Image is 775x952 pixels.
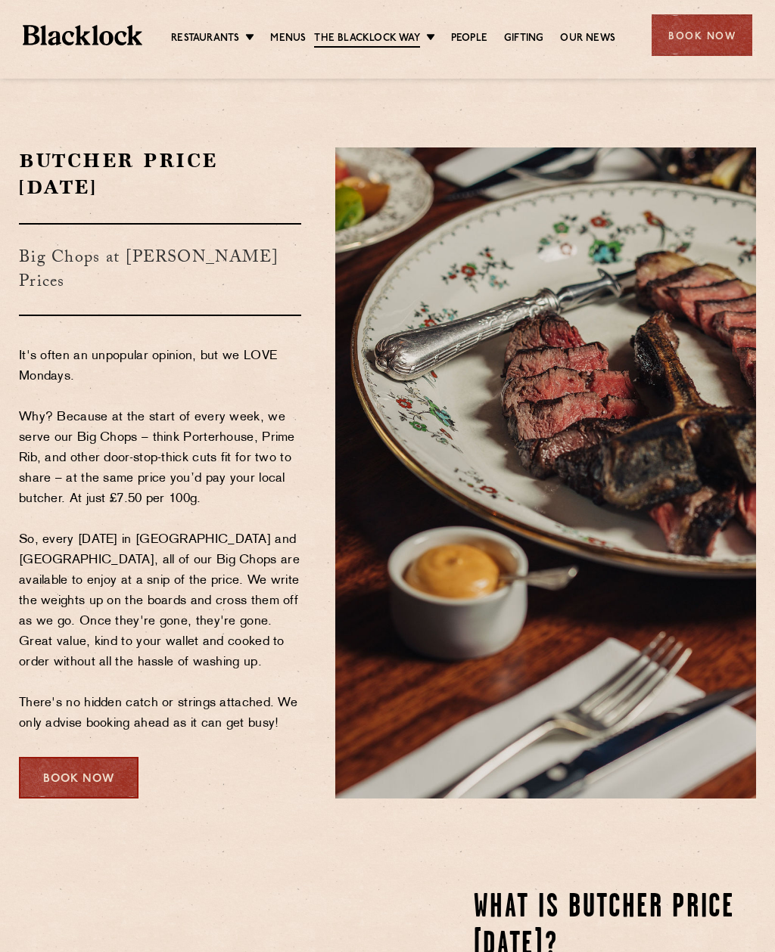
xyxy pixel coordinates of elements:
a: People [451,31,487,46]
a: Gifting [504,31,543,46]
div: Book Now [652,14,752,56]
img: Porterhouse-Shoreditch.jpg [335,147,756,799]
div: Book Now [19,757,139,799]
a: Restaurants [171,31,239,46]
h3: Big Chops at [PERSON_NAME] Prices [19,223,301,316]
p: It's often an unpopular opinion, but we LOVE Mondays. Why? Because at the start of every week, we... [19,346,301,734]
a: The Blacklock Way [314,31,419,48]
img: BL_Textured_Logo-footer-cropped.svg [23,25,142,45]
a: Our News [560,31,615,46]
h2: Butcher Price [DATE] [19,147,301,200]
a: Menus [270,31,306,46]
